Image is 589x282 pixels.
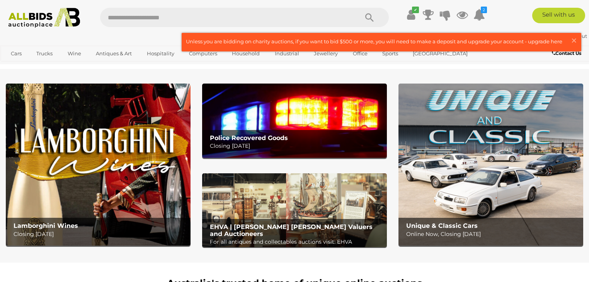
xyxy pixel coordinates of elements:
[350,8,389,27] button: Search
[210,237,383,247] p: For all antiques and collectables auctions visit: EHVA
[570,33,577,48] span: ×
[408,47,473,60] a: [GEOGRAPHIC_DATA]
[4,8,84,28] img: Allbids.com.au
[309,47,343,60] a: Jewellery
[406,229,579,239] p: Online Now, Closing [DATE]
[473,8,485,22] a: 2
[398,84,583,246] img: Unique & Classic Cars
[210,141,383,151] p: Closing [DATE]
[202,173,387,247] a: EHVA | Evans Hastings Valuers and Auctioneers EHVA | [PERSON_NAME] [PERSON_NAME] Valuers and Auct...
[202,84,387,157] img: Police Recovered Goods
[552,50,581,56] b: Contact Us
[184,47,222,60] a: Computers
[532,8,585,23] a: Sell with us
[270,47,304,60] a: Industrial
[405,8,417,22] a: ✔
[210,134,288,142] b: Police Recovered Goods
[63,47,86,60] a: Wine
[398,84,583,246] a: Unique & Classic Cars Unique & Classic Cars Online Now, Closing [DATE]
[14,222,78,229] b: Lamborghini Wines
[6,47,27,60] a: Cars
[31,47,58,60] a: Trucks
[227,47,265,60] a: Household
[377,47,403,60] a: Sports
[14,229,187,239] p: Closing [DATE]
[202,84,387,157] a: Police Recovered Goods Police Recovered Goods Closing [DATE]
[6,84,191,246] img: Lamborghini Wines
[91,47,137,60] a: Antiques & Art
[348,47,373,60] a: Office
[210,223,373,238] b: EHVA | [PERSON_NAME] [PERSON_NAME] Valuers and Auctioneers
[552,49,583,58] a: Contact Us
[202,173,387,247] img: EHVA | Evans Hastings Valuers and Auctioneers
[412,7,419,13] i: ✔
[6,84,191,246] a: Lamborghini Wines Lamborghini Wines Closing [DATE]
[406,222,478,229] b: Unique & Classic Cars
[481,7,487,13] i: 2
[142,47,179,60] a: Hospitality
